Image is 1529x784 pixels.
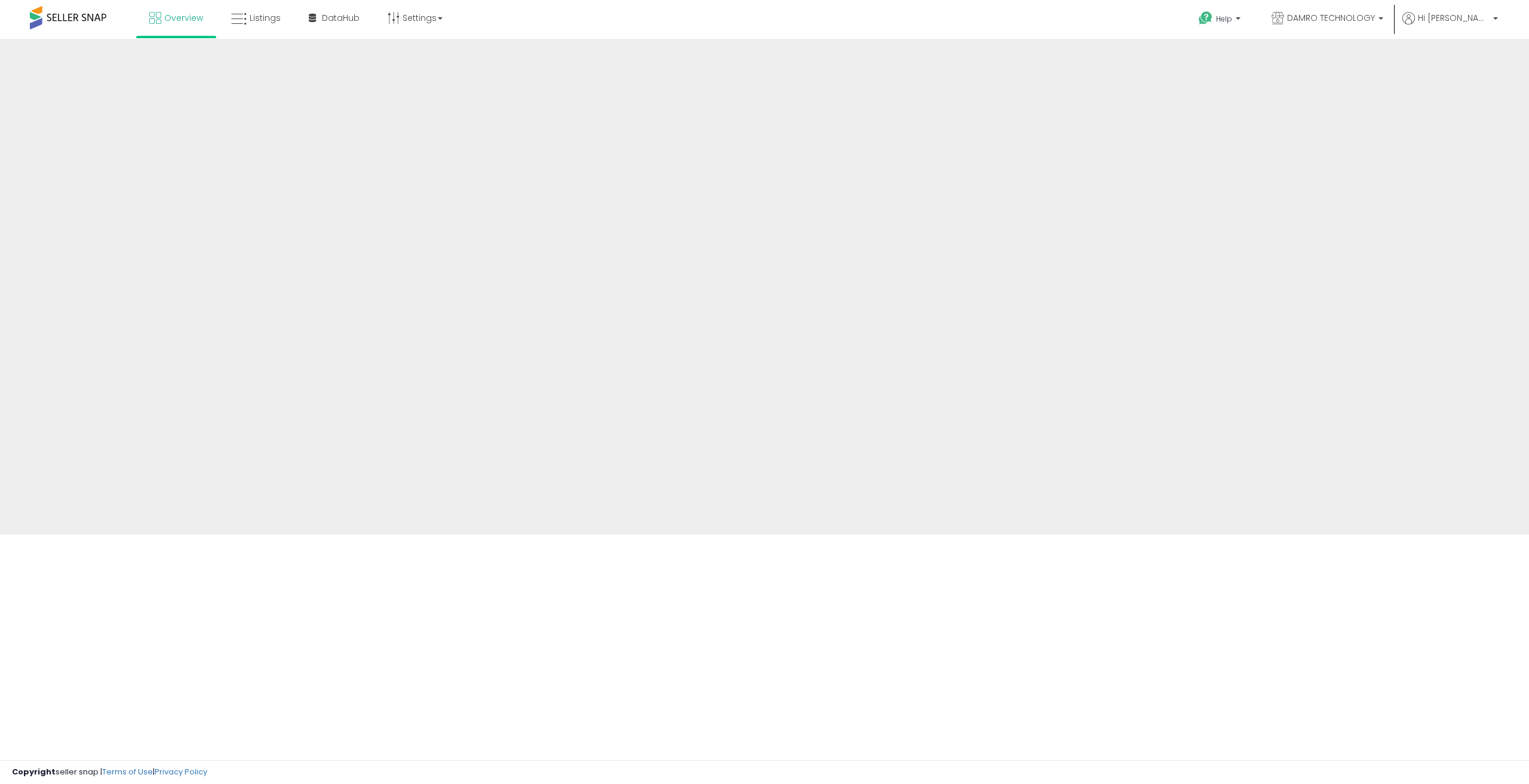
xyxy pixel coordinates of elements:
[250,12,281,24] span: Listings
[322,12,360,24] span: DataHub
[1216,14,1232,24] span: Help
[1287,12,1375,24] span: DAMRO TECHNOLOGY
[1189,2,1252,39] a: Help
[1198,11,1213,26] i: Get Help
[1418,12,1490,24] span: Hi [PERSON_NAME]
[164,12,203,24] span: Overview
[1402,12,1498,39] a: Hi [PERSON_NAME]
